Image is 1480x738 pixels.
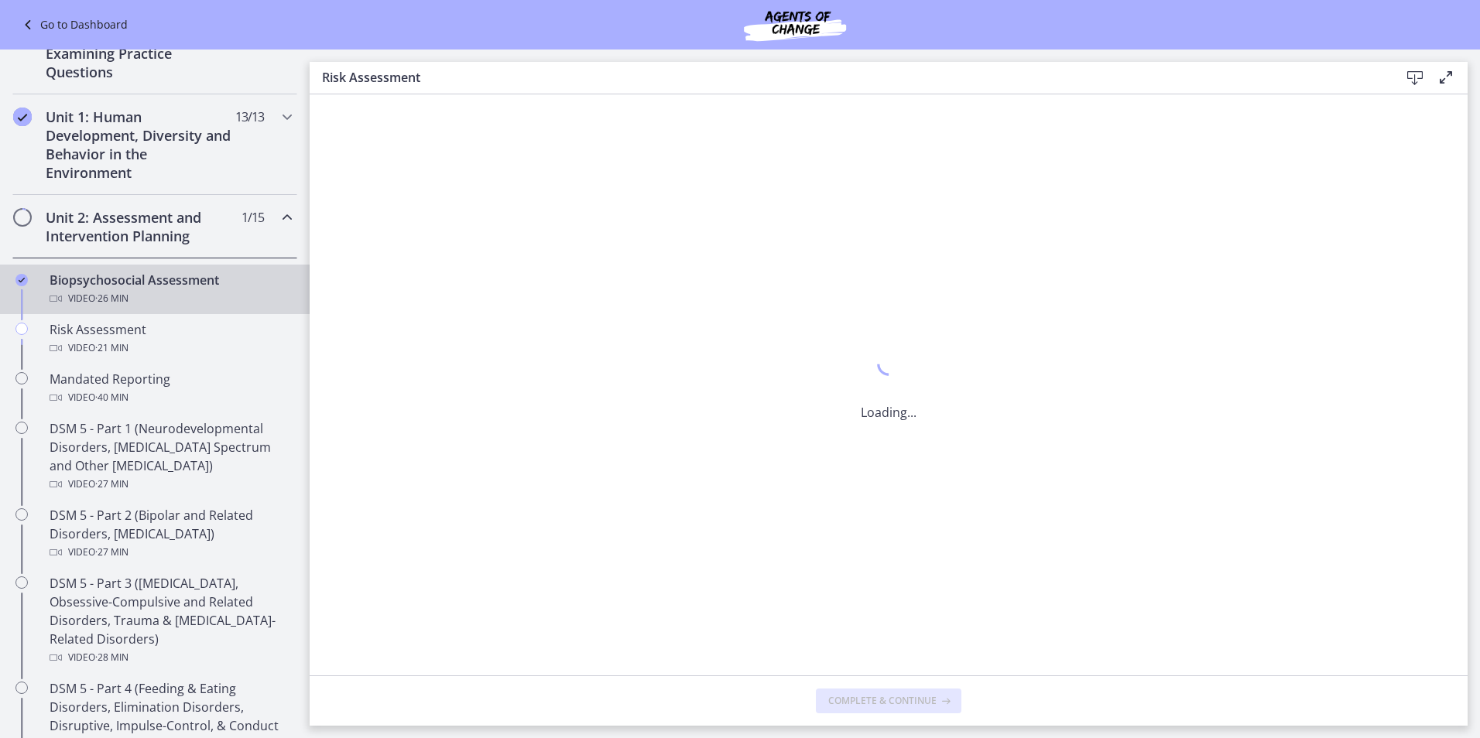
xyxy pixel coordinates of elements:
[95,289,128,308] span: · 26 min
[50,320,291,357] div: Risk Assessment
[95,339,128,357] span: · 21 min
[50,289,291,308] div: Video
[322,68,1375,87] h3: Risk Assessment
[95,475,128,494] span: · 27 min
[95,543,128,562] span: · 27 min
[19,15,128,34] a: Go to Dashboard
[50,475,291,494] div: Video
[702,6,888,43] img: Agents of Change Social Work Test Prep
[50,339,291,357] div: Video
[50,506,291,562] div: DSM 5 - Part 2 (Bipolar and Related Disorders, [MEDICAL_DATA])
[828,695,937,707] span: Complete & continue
[95,648,128,667] span: · 28 min
[50,543,291,562] div: Video
[50,388,291,407] div: Video
[15,274,28,286] i: Completed
[13,108,32,126] i: Completed
[861,403,916,422] p: Loading...
[50,271,291,308] div: Biopsychosocial Assessment
[50,370,291,407] div: Mandated Reporting
[50,419,291,494] div: DSM 5 - Part 1 (Neurodevelopmental Disorders, [MEDICAL_DATA] Spectrum and Other [MEDICAL_DATA])
[46,108,235,182] h2: Unit 1: Human Development, Diversity and Behavior in the Environment
[235,108,264,126] span: 13 / 13
[242,208,264,227] span: 1 / 15
[95,388,128,407] span: · 40 min
[50,648,291,667] div: Video
[46,208,235,245] h2: Unit 2: Assessment and Intervention Planning
[861,349,916,384] div: 1
[816,688,961,713] button: Complete & continue
[46,26,235,81] h2: Strategy: Approaching and Examining Practice Questions
[50,574,291,667] div: DSM 5 - Part 3 ([MEDICAL_DATA], Obsessive-Compulsive and Related Disorders, Trauma & [MEDICAL_DAT...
